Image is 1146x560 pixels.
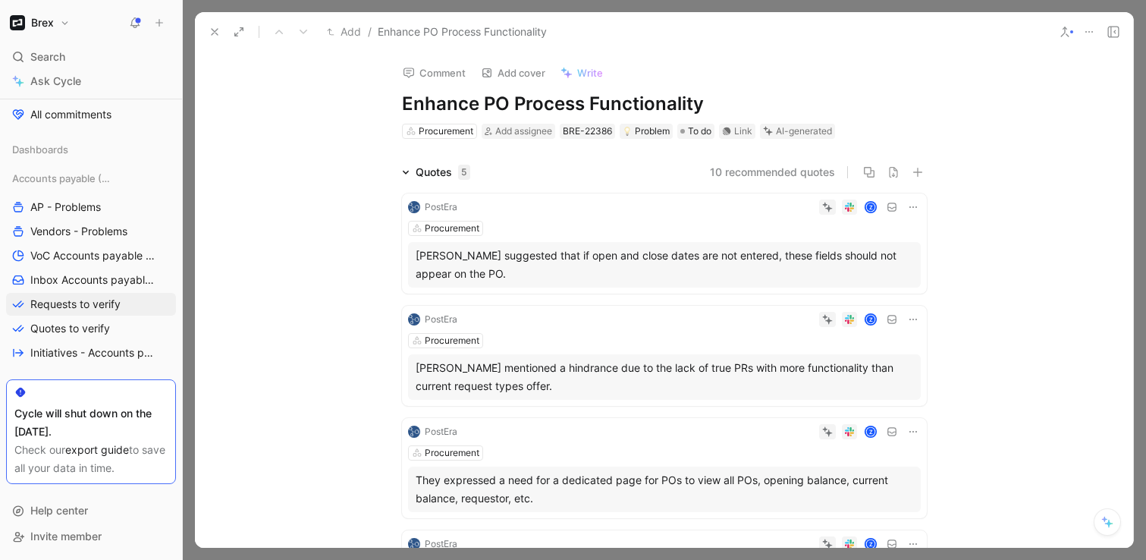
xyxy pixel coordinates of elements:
[6,244,176,267] a: VoC Accounts payable (AP)
[6,70,176,93] a: Ask Cycle
[474,62,552,83] button: Add cover
[425,445,479,461] div: Procurement
[408,426,420,438] img: logo
[30,272,157,288] span: Inbox Accounts payable (AP)
[12,142,68,157] span: Dashboards
[396,62,473,83] button: Comment
[6,269,176,291] a: Inbox Accounts payable (AP)
[408,201,420,213] img: logo
[30,48,65,66] span: Search
[408,538,420,550] img: logo
[6,293,176,316] a: Requests to verify
[416,163,470,181] div: Quotes
[368,23,372,41] span: /
[865,314,875,324] div: Z
[458,165,470,180] div: 5
[734,124,752,139] div: Link
[6,525,176,548] div: Invite member
[776,124,832,139] div: AI-generated
[6,499,176,522] div: Help center
[419,124,473,139] div: Procurement
[6,317,176,340] a: Quotes to verify
[408,313,420,326] img: logo
[6,196,176,219] a: AP - Problems
[396,163,476,181] div: Quotes5
[6,341,176,364] a: Initiatives - Accounts payable (AP)
[425,312,457,327] div: PostEra
[623,124,670,139] div: Problem
[554,62,610,83] button: Write
[30,504,88,517] span: Help center
[30,248,156,263] span: VoC Accounts payable (AP)
[65,443,129,456] a: export guide
[6,138,176,165] div: Dashboards
[623,127,632,136] img: 💡
[30,107,111,122] span: All commitments
[14,441,168,477] div: Check our to save all your data in time.
[865,539,875,549] div: Z
[30,345,159,360] span: Initiatives - Accounts payable (AP)
[402,92,927,116] h1: Enhance PO Process Functionality
[416,359,913,395] div: [PERSON_NAME] mentioned a hindrance due to the lack of true PRs with more functionality than curr...
[563,124,612,139] div: BRE-22386
[425,536,457,552] div: PostEra
[378,23,547,41] span: Enhance PO Process Functionality
[425,424,457,439] div: PostEra
[416,247,913,283] div: [PERSON_NAME] suggested that if open and close dates are not entered, these fields should not app...
[865,202,875,212] div: Z
[30,297,121,312] span: Requests to verify
[677,124,714,139] div: To do
[865,426,875,436] div: Z
[688,124,711,139] span: To do
[495,125,552,137] span: Add assignee
[6,220,176,243] a: Vendors - Problems
[14,404,168,441] div: Cycle will shut down on the [DATE].
[12,171,114,186] span: Accounts payable (AP)
[425,200,457,215] div: PostEra
[31,16,54,30] h1: Brex
[425,333,479,348] div: Procurement
[6,138,176,161] div: Dashboards
[6,103,176,126] a: All commitments
[30,321,110,336] span: Quotes to verify
[6,46,176,68] div: Search
[710,163,835,181] button: 10 recommended quotes
[6,167,176,190] div: Accounts payable (AP)
[6,167,176,364] div: Accounts payable (AP)AP - ProblemsVendors - ProblemsVoC Accounts payable (AP)Inbox Accounts payab...
[620,124,673,139] div: 💡Problem
[30,530,102,543] span: Invite member
[30,72,81,90] span: Ask Cycle
[10,15,25,30] img: Brex
[323,23,365,41] button: Add
[30,200,101,215] span: AP - Problems
[6,12,74,33] button: BrexBrex
[416,471,913,508] div: They expressed a need for a dedicated page for POs to view all POs, opening balance, current bala...
[425,221,479,236] div: Procurement
[30,224,127,239] span: Vendors - Problems
[577,66,603,80] span: Write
